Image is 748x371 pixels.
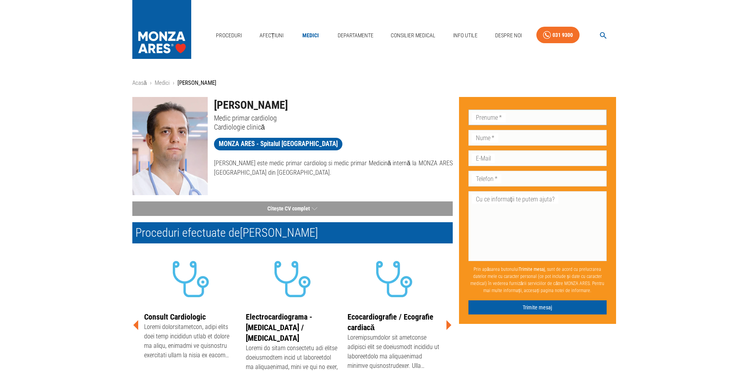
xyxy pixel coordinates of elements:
[214,113,453,122] p: Medic primar cardiolog
[214,122,453,132] p: Cardiologie clinică
[552,30,573,40] div: 031 9300
[144,312,206,322] a: Consult Cardiologic
[536,27,580,44] a: 031 9300
[347,312,433,332] a: Ecocardiografie / Ecografie cardiacă
[132,201,453,216] button: Citește CV complet
[213,27,245,44] a: Proceduri
[335,27,377,44] a: Departamente
[155,79,170,86] a: Medici
[519,267,545,272] b: Trimite mesaj
[132,79,616,88] nav: breadcrumb
[388,27,439,44] a: Consilier Medical
[468,300,607,315] button: Trimite mesaj
[450,27,481,44] a: Info Utile
[132,222,453,243] h2: Proceduri efectuate de [PERSON_NAME]
[214,138,342,150] a: MONZA ARES - Spitalul [GEOGRAPHIC_DATA]
[468,263,607,297] p: Prin apăsarea butonului , sunt de acord cu prelucrarea datelor mele cu caracter personal (ce pot ...
[298,27,323,44] a: Medici
[132,97,208,195] img: Dr. Silviu Ghiorghe
[246,312,312,343] a: Electrocardiograma - [MEDICAL_DATA] / [MEDICAL_DATA]
[150,79,152,88] li: ›
[214,97,453,113] h1: [PERSON_NAME]
[214,159,453,177] p: [PERSON_NAME] este medic primar cardiolog si medic primar Medicină internă la MONZA ARES [GEOGRAP...
[173,79,174,88] li: ›
[492,27,525,44] a: Despre Noi
[144,322,238,362] div: Loremi dolorsitametcon, adipi elits doei temp incididun utlab et dolore ma aliqu, enimadmi ve qui...
[214,139,342,149] span: MONZA ARES - Spitalul [GEOGRAPHIC_DATA]
[132,79,147,86] a: Acasă
[256,27,287,44] a: Afecțiuni
[177,79,216,88] p: [PERSON_NAME]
